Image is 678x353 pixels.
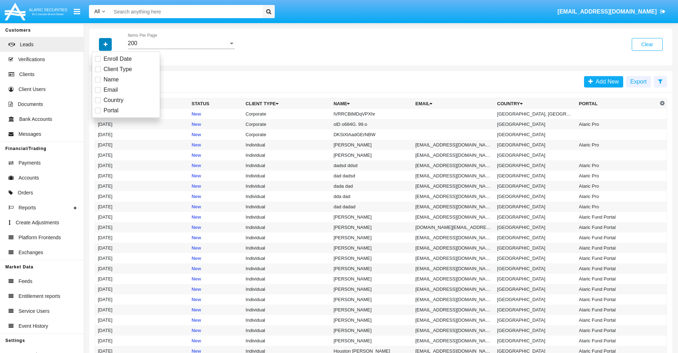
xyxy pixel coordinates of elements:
[576,336,658,346] td: Alaric Fund Portal
[189,150,243,160] td: New
[412,212,494,222] td: [EMAIL_ADDRESS][DOMAIN_NAME]
[189,274,243,284] td: New
[412,191,494,202] td: [EMAIL_ADDRESS][DOMAIN_NAME]
[189,181,243,191] td: New
[19,159,41,167] span: Payments
[189,160,243,171] td: New
[584,76,623,87] a: Add New
[630,79,647,85] span: Export
[95,119,189,129] td: [DATE]
[412,150,494,160] td: [EMAIL_ADDRESS][DOMAIN_NAME]
[16,219,59,226] span: Create Adjustments
[412,202,494,212] td: [EMAIL_ADDRESS][DOMAIN_NAME]
[412,160,494,171] td: [EMAIL_ADDRESS][DOMAIN_NAME]
[243,253,331,263] td: Individual
[95,150,189,160] td: [DATE]
[95,284,189,294] td: [DATE]
[95,181,189,191] td: [DATE]
[412,305,494,315] td: [EMAIL_ADDRESS][DOMAIN_NAME]
[189,232,243,243] td: New
[412,171,494,181] td: [EMAIL_ADDRESS][DOMAIN_NAME]
[243,305,331,315] td: Individual
[95,212,189,222] td: [DATE]
[18,101,43,108] span: Documents
[412,336,494,346] td: [EMAIL_ADDRESS][DOMAIN_NAME]
[243,98,331,109] th: Client Type
[104,75,119,84] span: Name
[412,263,494,274] td: [EMAIL_ADDRESS][DOMAIN_NAME]
[494,284,576,294] td: [GEOGRAPHIC_DATA]
[18,56,45,63] span: Verifications
[576,284,658,294] td: Alaric Fund Portal
[494,140,576,150] td: [GEOGRAPHIC_DATA]
[494,109,576,119] td: [GEOGRAPHIC_DATA], [GEOGRAPHIC_DATA] of
[576,212,658,222] td: Alaric Fund Portal
[331,191,412,202] td: dda dad
[110,5,260,18] input: Search
[243,284,331,294] td: Individual
[243,171,331,181] td: Individual
[494,171,576,181] td: [GEOGRAPHIC_DATA]
[104,96,123,105] span: Country
[19,71,35,78] span: Clients
[243,150,331,160] td: Individual
[95,160,189,171] td: [DATE]
[243,294,331,305] td: Individual
[95,129,189,140] td: [DATE]
[243,129,331,140] td: Corporate
[331,109,412,119] td: lVRRCBtMDqVPXhr
[494,160,576,171] td: [GEOGRAPHIC_DATA]
[95,232,189,243] td: [DATE]
[331,160,412,171] td: dadsd ddsd
[331,129,412,140] td: DKSiXlAadGErNBW
[331,263,412,274] td: [PERSON_NAME]
[95,294,189,305] td: [DATE]
[243,274,331,284] td: Individual
[189,315,243,325] td: New
[189,98,243,109] th: Status
[331,202,412,212] td: dad dadad
[331,243,412,253] td: [PERSON_NAME]
[576,325,658,336] td: Alaric Fund Portal
[243,109,331,119] td: Corporate
[243,202,331,212] td: Individual
[632,38,663,51] button: Clear
[412,294,494,305] td: [EMAIL_ADDRESS][DOMAIN_NAME]
[128,40,137,46] span: 200
[331,171,412,181] td: dad dadsd
[19,86,46,93] span: Client Users
[593,79,619,85] span: Add New
[189,284,243,294] td: New
[189,336,243,346] td: New
[331,140,412,150] td: [PERSON_NAME]
[412,98,494,109] th: Email
[494,202,576,212] td: [GEOGRAPHIC_DATA]
[576,119,658,129] td: Alaric Pro
[626,76,651,87] button: Export
[189,129,243,140] td: New
[95,274,189,284] td: [DATE]
[243,315,331,325] td: Individual
[494,129,576,140] td: [GEOGRAPHIC_DATA]
[412,325,494,336] td: [EMAIL_ADDRESS][DOMAIN_NAME]
[19,293,61,300] span: Entitlement reports
[494,274,576,284] td: [GEOGRAPHIC_DATA]
[494,232,576,243] td: [GEOGRAPHIC_DATA]
[18,189,33,197] span: Orders
[576,171,658,181] td: Alaric Pro
[331,325,412,336] td: [PERSON_NAME]
[331,150,412,160] td: [PERSON_NAME]
[557,9,657,15] span: [EMAIL_ADDRESS][DOMAIN_NAME]
[19,307,49,315] span: Service Users
[576,243,658,253] td: Alaric Fund Portal
[95,315,189,325] td: [DATE]
[331,305,412,315] td: [PERSON_NAME]
[331,212,412,222] td: [PERSON_NAME]
[554,2,669,22] a: [EMAIL_ADDRESS][DOMAIN_NAME]
[494,315,576,325] td: [GEOGRAPHIC_DATA]
[243,222,331,232] td: Individual
[331,274,412,284] td: [PERSON_NAME]
[243,140,331,150] td: Individual
[104,55,132,63] span: Enroll Date
[412,243,494,253] td: [EMAIL_ADDRESS][DOMAIN_NAME]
